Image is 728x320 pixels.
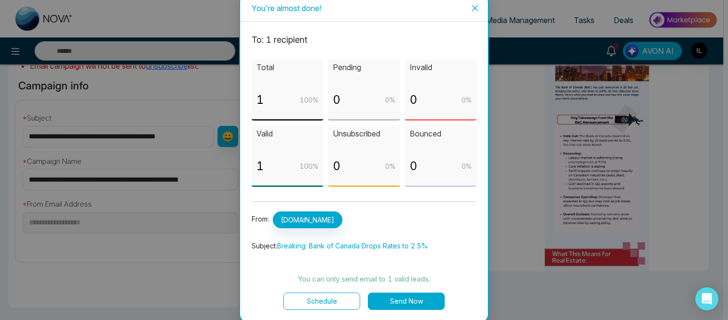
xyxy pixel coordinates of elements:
p: 0 % [461,95,472,105]
button: Send Now [368,293,445,310]
p: Valid [256,128,318,140]
div: You're almost done! [252,3,476,13]
p: You can only send email to 1 valid leads. [252,273,476,285]
p: 1 [256,91,264,109]
div: Open Intercom Messenger [695,287,718,310]
p: Pending [333,62,395,74]
p: 0 % [385,95,395,105]
button: Schedule [283,293,360,310]
p: To: 1 recipient [252,33,476,47]
p: 100 % [300,95,318,105]
p: Unsubscribed [333,128,395,140]
p: Subject: [252,241,476,251]
span: close [471,4,479,12]
p: 100 % [300,161,318,172]
p: Bounced [410,128,472,140]
p: 0 [333,157,340,175]
p: 0 % [385,161,395,172]
p: Total [256,62,318,74]
span: [DOMAIN_NAME] [273,211,342,228]
p: 0 [333,91,340,109]
p: Invalid [410,62,472,74]
p: 0 % [461,161,472,172]
p: 1 [256,157,264,175]
p: 0 [410,91,417,109]
span: Breaking: Bank of Canada Drops Rates to 2.5% [277,242,428,250]
p: From: [252,211,476,228]
p: 0 [410,157,417,175]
